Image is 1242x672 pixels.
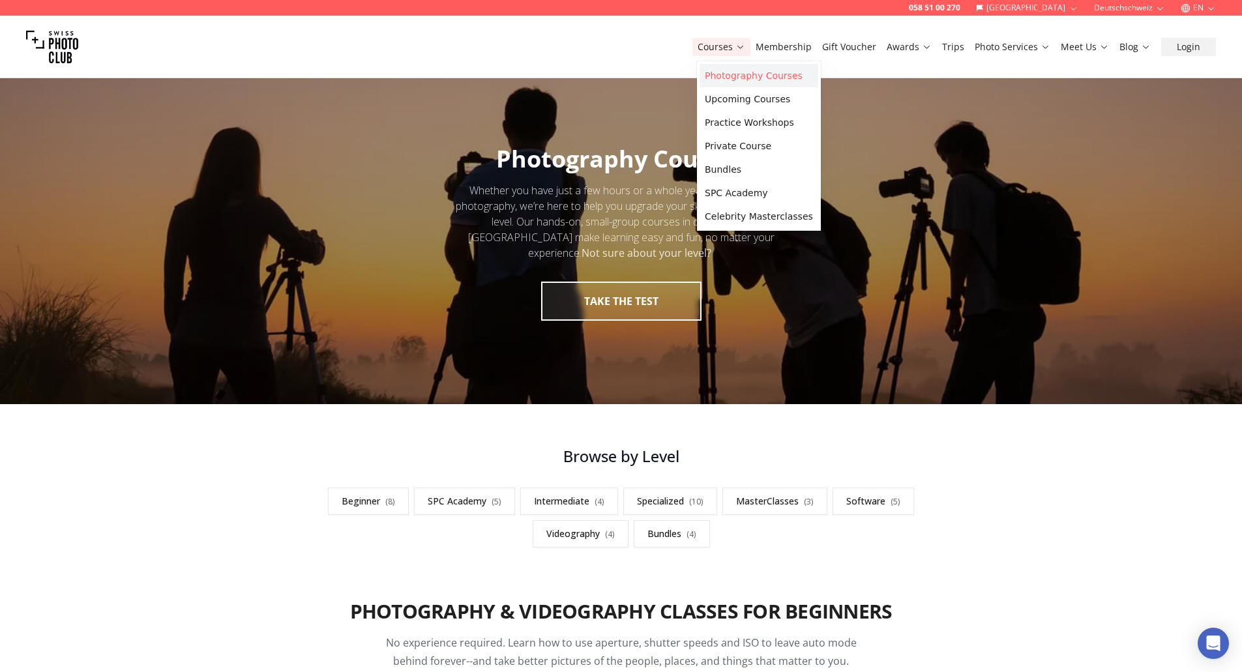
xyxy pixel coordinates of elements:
a: SPC Academy [700,181,818,205]
a: Celebrity Masterclasses [700,205,818,228]
button: Courses [692,38,750,56]
span: ( 10 ) [689,496,703,507]
a: Upcoming Courses [700,87,818,111]
a: Trips [942,40,964,53]
a: Intermediate(4) [520,488,618,515]
span: ( 3 ) [804,496,814,507]
a: Blog [1119,40,1151,53]
a: Membership [756,40,812,53]
a: Videography(4) [533,520,628,548]
span: ( 5 ) [492,496,501,507]
img: Swiss photo club [26,21,78,73]
div: Open Intercom Messenger [1198,628,1229,659]
span: ( 5 ) [891,496,900,507]
a: Software(5) [833,488,914,515]
a: Photo Services [975,40,1050,53]
a: Specialized(10) [623,488,717,515]
a: 058 51 00 270 [909,3,960,13]
h3: Browse by Level [298,446,945,467]
button: Awards [881,38,937,56]
a: Beginner(8) [328,488,409,515]
h2: Photography & Videography Classes for Beginners [350,600,893,623]
button: Photo Services [969,38,1056,56]
a: Gift Voucher [822,40,876,53]
a: SPC Academy(5) [414,488,515,515]
a: Awards [887,40,932,53]
span: Photography Courses [496,143,746,175]
button: Login [1161,38,1216,56]
span: ( 4 ) [687,529,696,540]
button: take the test [541,282,702,321]
button: Membership [750,38,817,56]
a: Meet Us [1061,40,1109,53]
a: Photography Courses [700,64,818,87]
div: Whether you have just a few hours or a whole year to dedicate to photography, we’re here to help ... [444,183,799,261]
button: Blog [1114,38,1156,56]
strong: Not sure about your level? [582,246,711,260]
a: MasterClasses(3) [722,488,827,515]
a: Bundles(4) [634,520,710,548]
span: ( 8 ) [385,496,395,507]
span: ( 4 ) [595,496,604,507]
span: ( 4 ) [605,529,615,540]
a: Courses [698,40,745,53]
button: Trips [937,38,969,56]
button: Gift Voucher [817,38,881,56]
button: Meet Us [1056,38,1114,56]
a: Practice Workshops [700,111,818,134]
a: Private Course [700,134,818,158]
a: Bundles [700,158,818,181]
span: No experience required. Learn how to use aperture, shutter speeds and ISO to leave auto mode behi... [386,635,857,668]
